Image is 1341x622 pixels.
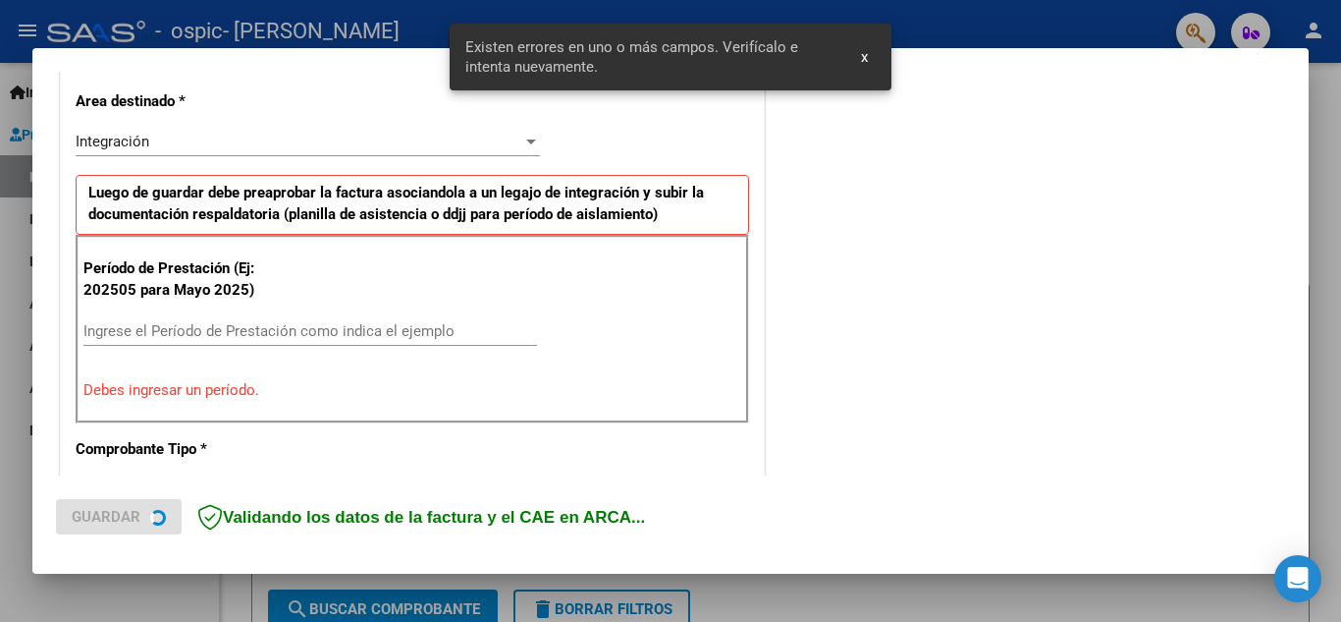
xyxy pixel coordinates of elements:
[56,499,182,535] button: Guardar
[861,48,868,66] span: x
[83,379,741,402] p: Debes ingresar un período.
[83,257,281,302] p: Período de Prestación (Ej: 202505 para Mayo 2025)
[88,184,704,224] strong: Luego de guardar debe preaprobar la factura asociandola a un legajo de integración y subir la doc...
[72,508,140,526] span: Guardar
[845,39,884,75] button: x
[76,90,278,113] p: Area destinado *
[465,37,838,77] span: Existen errores en uno o más campos. Verifícalo e intenta nuevamente.
[76,133,149,150] span: Integración
[197,508,645,527] span: Validando los datos de la factura y el CAE en ARCA...
[76,438,278,461] p: Comprobante Tipo *
[1274,555,1321,602] div: Open Intercom Messenger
